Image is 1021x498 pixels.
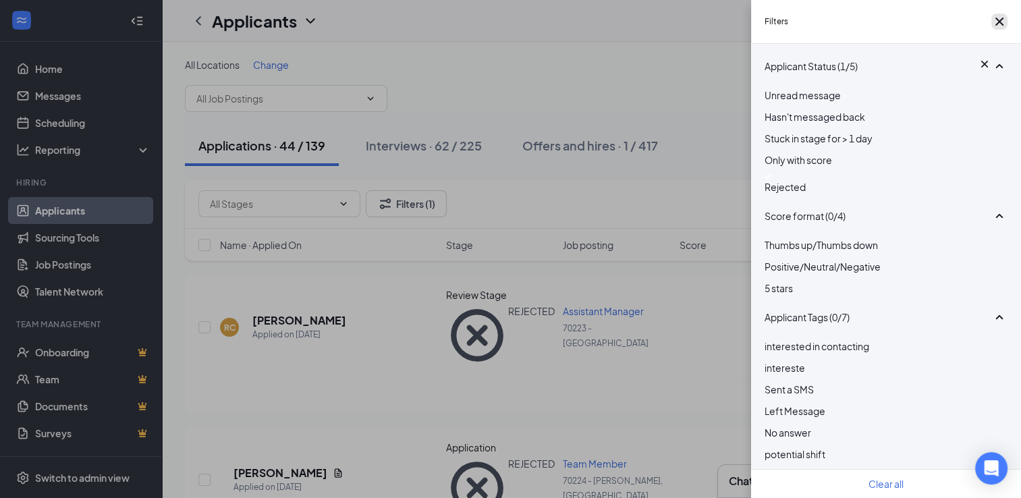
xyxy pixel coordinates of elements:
span: 5 stars [765,282,793,294]
span: Score format (0/4) [765,209,846,223]
button: Clear all [868,476,904,491]
svg: Cross [978,57,991,71]
span: Rejected [765,181,806,193]
span: Sent a SMS [765,383,814,395]
span: Left Message [765,405,825,417]
svg: SmallChevronUp [991,309,1008,325]
span: Stuck in stage for > 1 day [765,132,873,144]
span: potential shift [765,448,825,460]
span: Applicant Status (1/5) [765,59,858,74]
svg: SmallChevronUp [991,58,1008,74]
span: Only with score [765,154,832,166]
img: checkbox [765,174,771,179]
span: Positive/Neutral/Negative [765,260,881,273]
svg: Cross [991,13,1008,30]
div: Open Intercom Messenger [975,452,1008,485]
span: interested in contacting [765,340,869,352]
span: Hasn't messaged back [765,111,865,123]
span: Applicant Tags (0/7) [765,310,850,325]
span: Unread message [765,89,841,101]
h5: Filters [765,16,788,28]
span: No answer [765,426,811,439]
svg: SmallChevronUp [991,208,1008,224]
span: Thumbs up/Thumbs down [765,239,878,251]
span: intereste [765,362,805,374]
